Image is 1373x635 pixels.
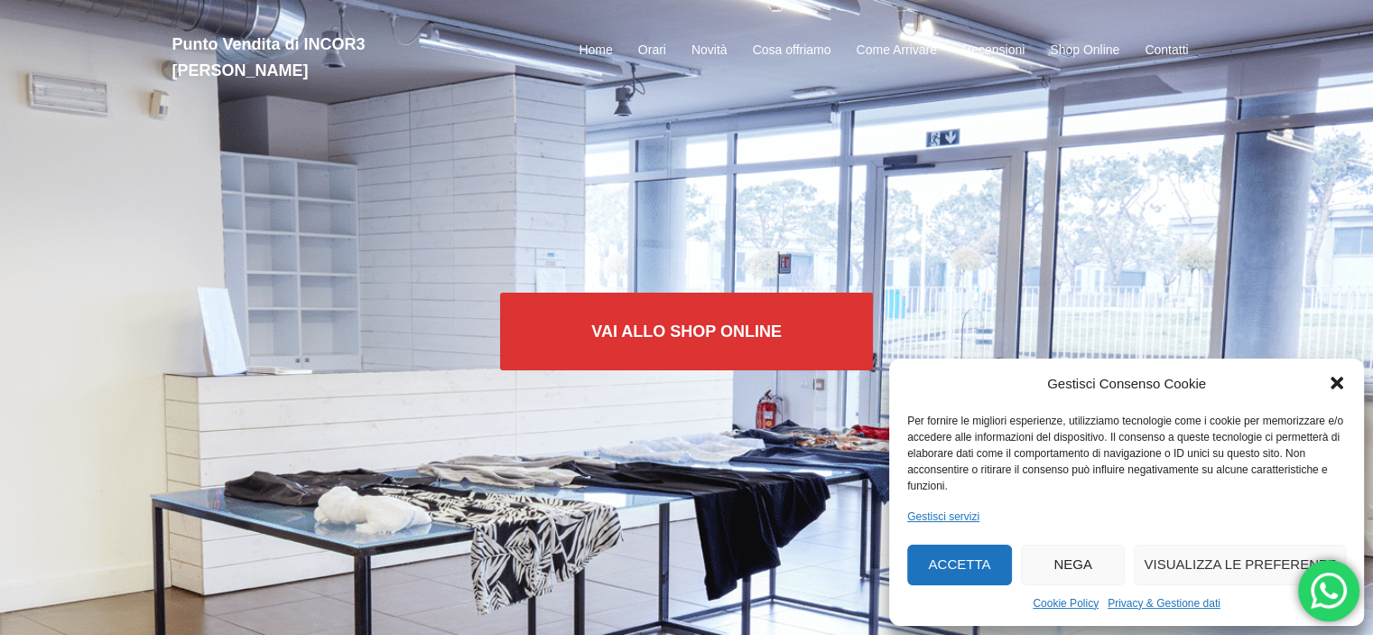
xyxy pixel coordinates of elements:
[1145,40,1188,61] a: Contatti
[579,40,612,61] a: Home
[1050,40,1119,61] a: Shop Online
[753,40,831,61] a: Cosa offriamo
[638,40,666,61] a: Orari
[962,40,1025,61] a: Recensioni
[1328,374,1346,392] div: Chiudi la finestra di dialogo
[691,40,728,61] a: Novità
[1134,545,1346,585] button: Visualizza le preferenze
[1047,372,1206,396] div: Gestisci Consenso Cookie
[500,293,873,370] a: Vai allo SHOP ONLINE
[856,40,936,61] a: Come Arrivare
[907,413,1344,494] div: Per fornire le migliori esperienze, utilizziamo tecnologie come i cookie per memorizzare e/o acce...
[1108,594,1220,612] a: Privacy & Gestione dati
[907,545,1012,585] button: Accetta
[172,32,497,84] h2: Punto Vendita di INCOR3 [PERSON_NAME]
[1021,545,1126,585] button: Nega
[1033,594,1099,612] a: Cookie Policy
[1298,560,1359,621] div: 'Hai
[907,508,979,526] a: Gestisci servizi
